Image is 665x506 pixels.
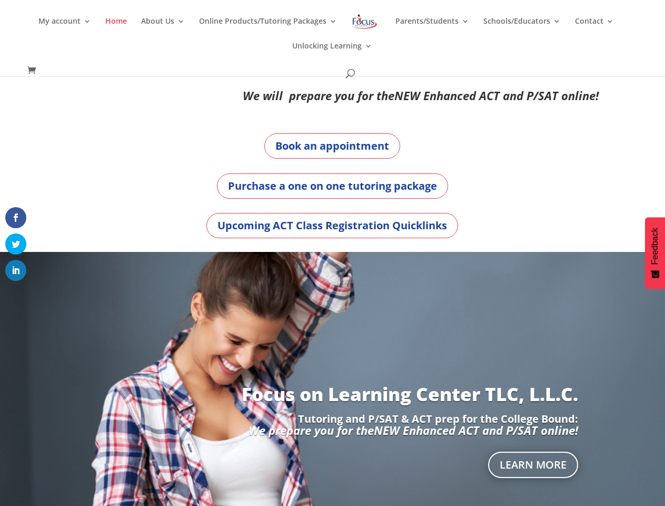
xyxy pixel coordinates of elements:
em: NEW Enhanced ACT and P/SAT online! [394,87,599,103]
img: Focus on Learning [351,12,379,31]
a: Purchase a one on one tutoring package [217,173,448,199]
a: Learn More [488,452,578,478]
a: Online Products/Tutoring Packages [199,17,337,42]
a: About Us [141,17,185,42]
a: Home [105,17,127,42]
a: Unlocking Learning [292,42,372,67]
span: Feedback [650,228,660,265]
a: Parents/Students [395,17,469,42]
a: Focus on Learning Center TLC, L.L.C. [242,382,578,406]
button: Feedback - Show survey [645,217,665,289]
a: Schools/Educators [483,17,561,42]
a: Upcoming ACT Class Registration Quicklinks [206,213,458,238]
a: My account [38,17,91,42]
em: We will prepare you for the [243,87,394,103]
em: NEW Enhanced ACT and P/SAT online! [374,422,578,438]
a: Book an appointment [264,133,400,159]
em: We prepare you for the [249,422,374,438]
p: Tutoring and P/SAT & ACT prep for the College Bound: [87,414,579,424]
a: Contact [575,17,614,42]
